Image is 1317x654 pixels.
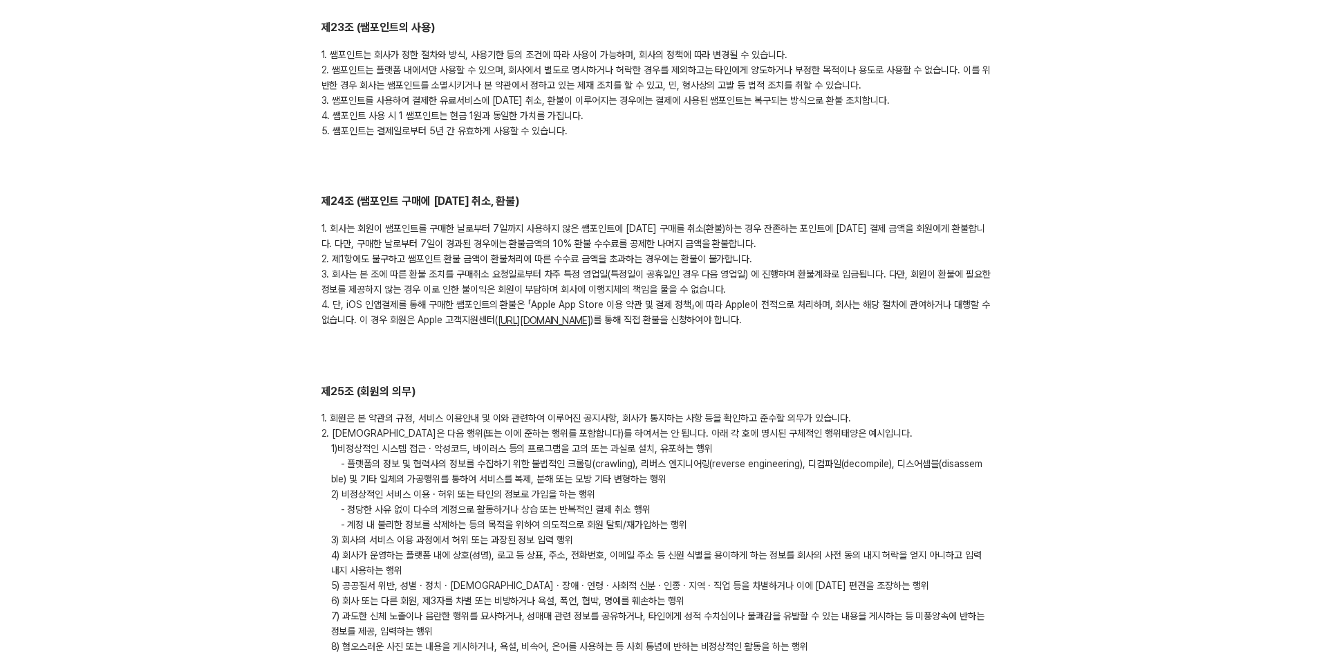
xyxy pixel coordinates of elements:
h2: 제24조 (쌤포인트 구매에 [DATE] 취소, 환불) [321,194,996,210]
span: - 정당한 사유 없이 다수의 계정으로 활동하거나 상습 또는 반복적인 결제 취소 행위 [331,504,660,515]
h2: 제23조 (쌤포인트의 사용) [321,20,996,36]
p: 4) 회사가 운영하는 플랫폼 내에 상호(성명), 로고 등 상표, 주소, 전화번호, 이메일 주소 등 신원 식별을 용이하게 하는 정보를 회사의 사전 동의 내지 허락을 얻지 아니하... [321,547,996,578]
div: 1. 회사는 회원이 쌤포인트를 구매한 날로부터 7일까지 사용하지 않은 쌤포인트에 [DATE] 구매를 취소(환불)하는 경우 잔존하는 포인트에 [DATE] 결제 금액을 회원에게 ... [321,221,996,328]
span: - 계정 내 불리한 정보를 삭제하는 등의 목적을 위하여 의도적으로 회원 탈퇴/재가입하는 행위 [331,519,697,530]
a: [URL][DOMAIN_NAME] [498,316,590,327]
p: 5) 공공질서 위반, 성별 · 정치 · [DEMOGRAPHIC_DATA] · 장애 · 연령 · 사회적 신분 · 인종 · 지역 · 직업 등을 차별하거나 이에 [DATE] 편견을... [321,578,996,593]
p: 7) 과도한 신체 노출이나 음란한 행위를 묘사하거나, 성매매 관련 정보를 공유하거나, 타인에게 성적 수치심이나 불쾌감을 유발할 수 있는 내용을 게시하는 등 미풍양속에 반하는 ... [321,608,996,639]
div: 1. 쌤포인트는 회사가 정한 절차와 방식, 사용기한 등의 조건에 따라 사용이 가능하며, 회사의 정책에 따라 변경될 수 있습니다. 2. 쌤포인트는 플랫폼 내에서만 사용할 수 있... [321,47,996,138]
p: 2) 비정상적인 서비스 이용 · 허위 또는 타인의 정보로 가입을 하는 행위 [321,487,996,502]
p: 1)비정상적인 시스템 접근 · 악성코드, 바이러스 등의 프로그램을 고의 또는 과실로 설치, 유포하는 행위 [321,441,996,456]
h2: 제25조 (회원의 의무) [321,384,996,400]
span: - 플랫폼의 정보 및 협력사의 정보를 수집하기 위한 불법적인 크롤링(crawling), 리버스 엔지니어링(reverse engineering), 디컴파일(decompile),... [331,458,982,484]
p: 8) 혐오스러운 사진 또는 내용을 게시하거나, 욕설, 비속어, 은어를 사용하는 등 사회 통념에 반하는 비정상적인 활동을 하는 행위 [321,639,996,654]
p: 6) 회사 또는 다른 회원, 제3자를 차별 또는 비방하거나 욕설, 폭언, 협박, 명예를 훼손하는 행위 [321,593,996,608]
p: 3) 회사의 서비스 이용 과정에서 허위 또는 과장된 정보 입력 행위 [321,532,996,547]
